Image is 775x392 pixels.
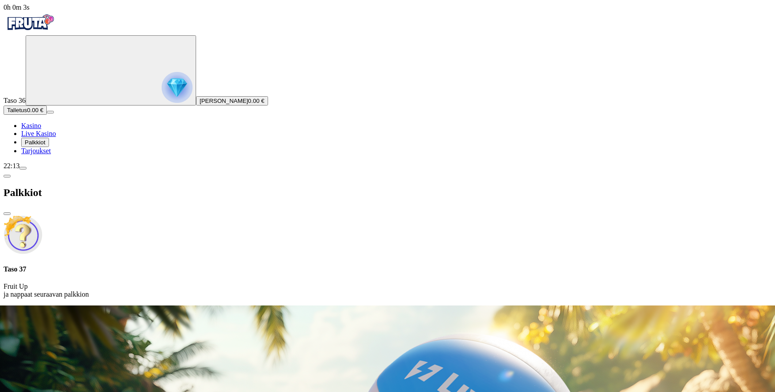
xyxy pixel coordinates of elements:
[4,187,771,199] h2: Palkkiot
[4,175,11,177] button: chevron-left icon
[200,98,248,104] span: [PERSON_NAME]
[21,122,41,129] span: Kasino
[4,11,57,34] img: Fruta
[4,11,771,155] nav: Primary
[4,162,19,170] span: 22:13
[21,138,49,147] button: reward iconPalkkiot
[4,106,47,115] button: Talletusplus icon0.00 €
[4,97,26,104] span: Taso 36
[21,147,51,155] a: gift-inverted iconTarjoukset
[47,111,54,113] button: menu
[4,27,57,35] a: Fruta
[19,167,26,170] button: menu
[21,147,51,155] span: Tarjoukset
[21,130,56,137] span: Live Kasino
[4,215,42,254] img: Unlock reward icon
[4,212,11,215] button: close
[27,107,43,113] span: 0.00 €
[21,122,41,129] a: diamond iconKasino
[26,35,196,106] button: reward progress
[248,98,265,104] span: 0.00 €
[21,130,56,137] a: poker-chip iconLive Kasino
[25,139,45,146] span: Palkkiot
[4,283,771,298] p: Fruit Up ja nappaat seuraavan palkkion
[196,96,268,106] button: [PERSON_NAME]0.00 €
[7,107,27,113] span: Talletus
[162,72,193,103] img: reward progress
[4,265,771,273] h4: Taso 37
[4,4,30,11] span: user session time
